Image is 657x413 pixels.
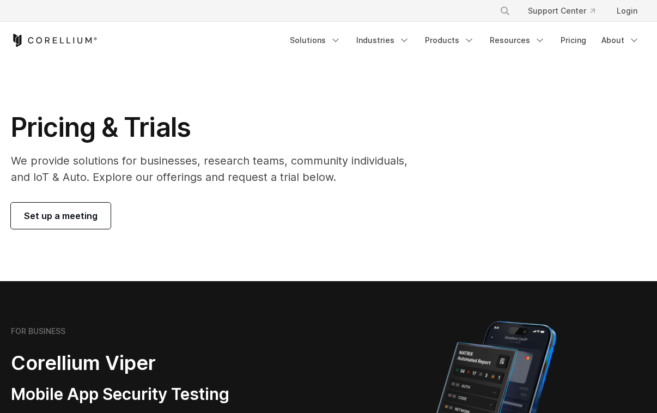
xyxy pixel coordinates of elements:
div: Navigation Menu [283,31,646,50]
a: Solutions [283,31,348,50]
button: Search [495,1,515,21]
h3: Mobile App Security Testing [11,384,276,405]
a: Corellium Home [11,34,98,47]
h1: Pricing & Trials [11,111,427,144]
a: Industries [350,31,416,50]
a: Login [608,1,646,21]
h2: Corellium Viper [11,351,276,375]
a: Products [418,31,481,50]
a: Resources [483,31,552,50]
div: Navigation Menu [486,1,646,21]
span: Set up a meeting [24,209,98,222]
h6: FOR BUSINESS [11,326,65,336]
a: About [595,31,646,50]
p: We provide solutions for businesses, research teams, community individuals, and IoT & Auto. Explo... [11,153,427,185]
a: Set up a meeting [11,203,111,229]
a: Pricing [554,31,593,50]
a: Support Center [519,1,604,21]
